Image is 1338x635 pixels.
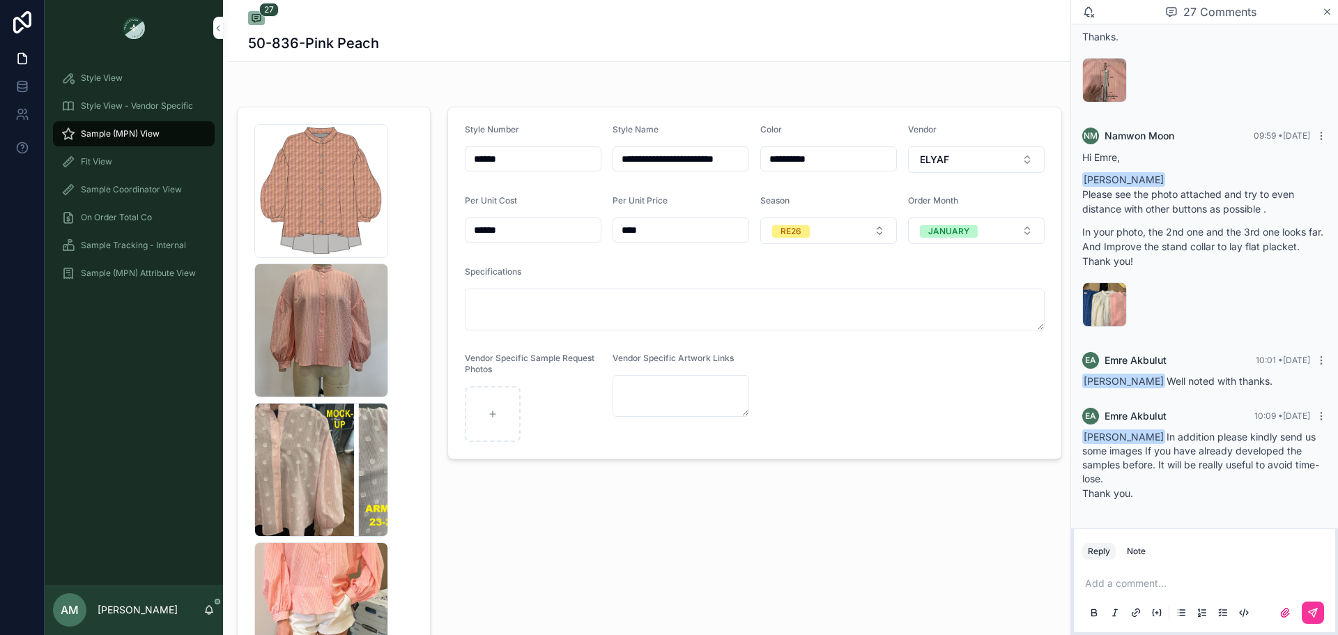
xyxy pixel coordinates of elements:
[53,121,215,146] a: Sample (MPN) View
[81,240,186,251] span: Sample Tracking - Internal
[81,128,160,139] span: Sample (MPN) View
[61,602,79,618] span: AM
[1105,353,1167,367] span: Emre Akbulut
[53,93,215,118] a: Style View - Vendor Specific
[81,156,112,167] span: Fit View
[53,261,215,286] a: Sample (MPN) Attribute View
[465,266,521,277] span: Specifications
[613,124,659,135] span: Style Name
[248,33,379,53] h1: 50-836-Pink Peach
[1082,430,1327,500] div: In addition please kindly send us some images If you have already developed the samples before. I...
[1085,355,1096,366] span: EA
[1256,355,1310,365] span: 10:01 • [DATE]
[1082,486,1327,500] p: Thank you.
[123,17,145,39] img: App logo
[81,212,152,223] span: On Order Total Co
[53,177,215,202] a: Sample Coordinator View
[53,149,215,174] a: Fit View
[98,603,178,617] p: [PERSON_NAME]
[45,56,223,304] div: scrollable content
[81,184,182,195] span: Sample Coordinator View
[1105,409,1167,423] span: Emre Akbulut
[1183,3,1256,20] span: 27 Comments
[613,353,734,363] span: Vendor Specific Artwork Links
[1127,546,1146,557] div: Note
[81,268,196,279] span: Sample (MPN) Attribute View
[248,11,265,28] button: 27
[1082,172,1165,187] span: [PERSON_NAME]
[920,153,949,167] span: ELYAF
[259,3,279,17] span: 27
[465,124,519,135] span: Style Number
[53,233,215,258] a: Sample Tracking - Internal
[1082,543,1116,560] button: Reply
[613,195,668,206] span: Per Unit Price
[1085,411,1096,422] span: EA
[760,124,782,135] span: Color
[81,100,193,112] span: Style View - Vendor Specific
[1121,543,1151,560] button: Note
[81,72,123,84] span: Style View
[1084,130,1098,141] span: NM
[1254,130,1310,141] span: 09:59 • [DATE]
[465,195,517,206] span: Per Unit Cost
[1082,375,1272,387] span: Well noted with thanks.
[908,217,1045,244] button: Select Button
[1082,150,1327,165] p: Hi Emre,
[780,225,801,238] div: RE26
[1082,374,1165,388] span: [PERSON_NAME]
[908,124,937,135] span: Vendor
[1082,429,1165,444] span: [PERSON_NAME]
[908,146,1045,173] button: Select Button
[53,66,215,91] a: Style View
[53,205,215,230] a: On Order Total Co
[760,195,790,206] span: Season
[1082,224,1327,268] p: In your photo, the 2nd one and the 3rd one looks far. And Improve the stand collar to lay flat pl...
[1082,187,1327,216] p: Please see the photo attached and try to even distance with other buttons as possible .
[760,217,897,244] button: Select Button
[1105,129,1174,143] span: Namwon Moon
[1082,29,1327,44] p: Thanks.
[1254,411,1310,421] span: 10:09 • [DATE]
[908,195,958,206] span: Order Month
[465,353,594,374] span: Vendor Specific Sample Request Photos
[928,225,969,238] div: JANUARY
